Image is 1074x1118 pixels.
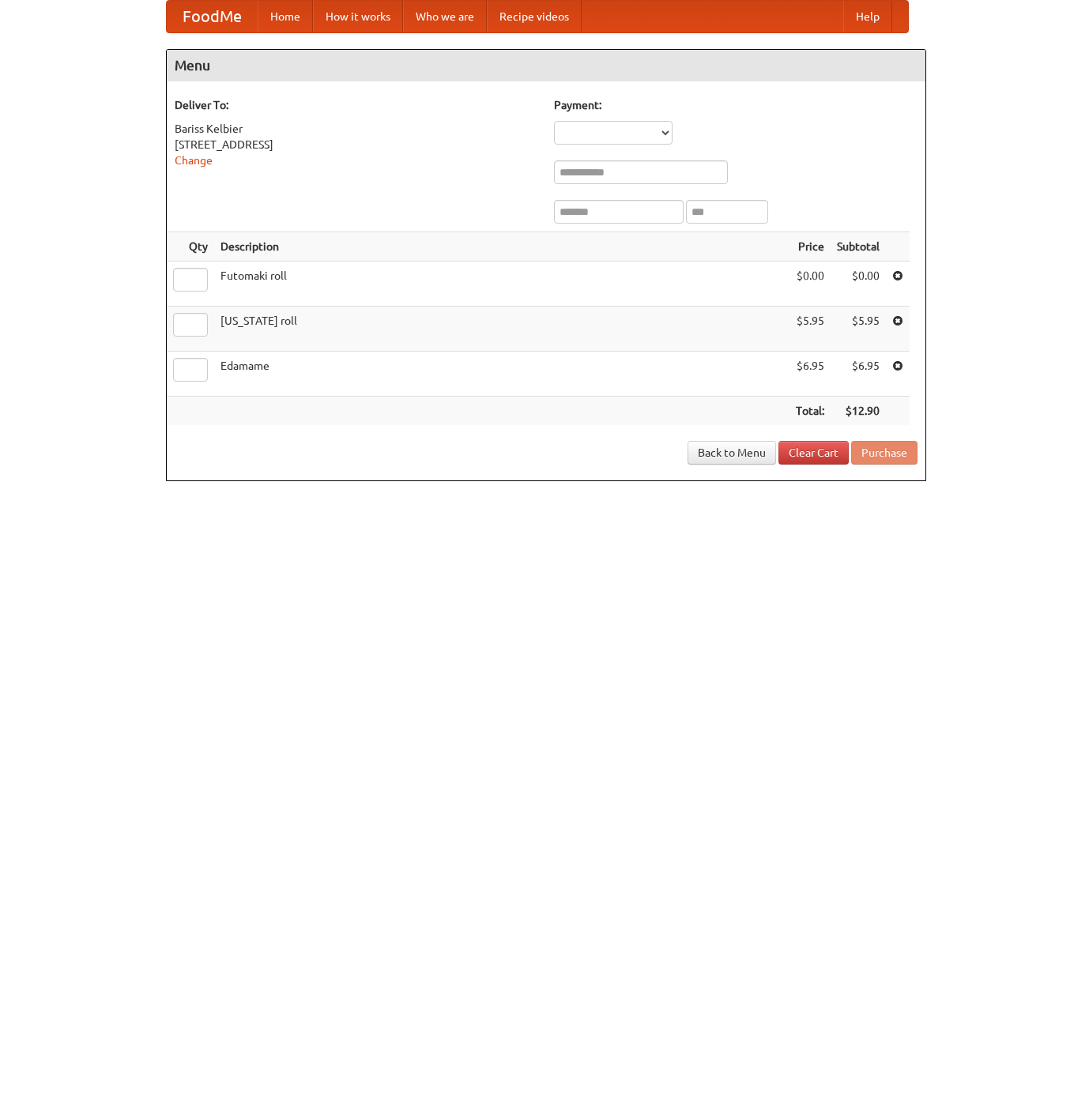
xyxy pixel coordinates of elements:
[789,232,831,262] th: Price
[831,352,886,397] td: $6.95
[843,1,892,32] a: Help
[214,352,789,397] td: Edamame
[214,262,789,307] td: Futomaki roll
[778,441,849,465] a: Clear Cart
[554,97,918,113] h5: Payment:
[688,441,776,465] a: Back to Menu
[175,137,538,152] div: [STREET_ADDRESS]
[167,50,925,81] h4: Menu
[175,97,538,113] h5: Deliver To:
[789,262,831,307] td: $0.00
[789,307,831,352] td: $5.95
[831,397,886,426] th: $12.90
[403,1,487,32] a: Who we are
[167,232,214,262] th: Qty
[851,441,918,465] button: Purchase
[214,307,789,352] td: [US_STATE] roll
[789,397,831,426] th: Total:
[831,232,886,262] th: Subtotal
[831,307,886,352] td: $5.95
[487,1,582,32] a: Recipe videos
[789,352,831,397] td: $6.95
[258,1,313,32] a: Home
[214,232,789,262] th: Description
[175,121,538,137] div: Bariss Kelbier
[831,262,886,307] td: $0.00
[175,154,213,167] a: Change
[313,1,403,32] a: How it works
[167,1,258,32] a: FoodMe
